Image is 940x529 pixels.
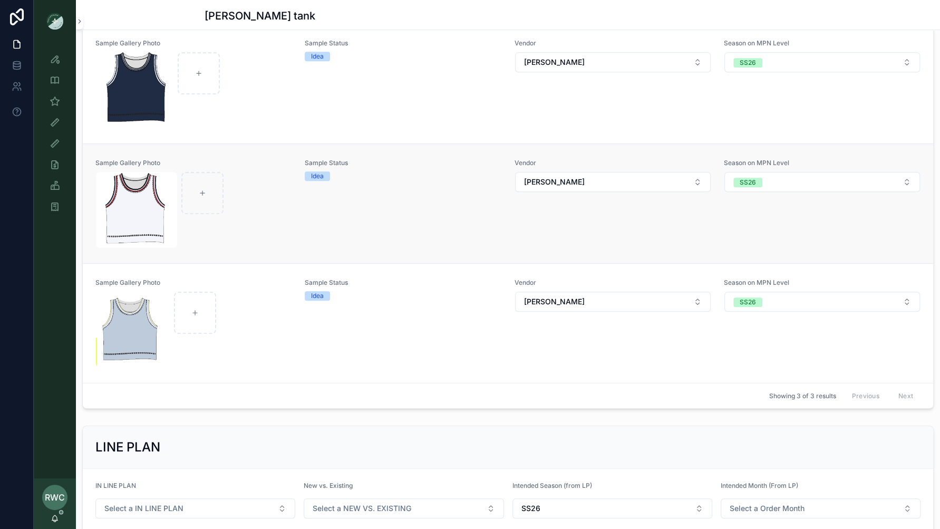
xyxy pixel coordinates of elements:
span: Season on MPN Level [724,39,920,47]
img: App logo [46,13,63,30]
a: Sample Gallery PhotoScreenshot-2025-09-03-at-8.30.00-PM.pngSample StatusIdeaVendorSelect ButtonSe... [83,24,933,143]
span: Intended Season (from LP) [512,482,592,489]
span: [PERSON_NAME] [524,177,585,187]
span: [PERSON_NAME] [524,57,585,68]
span: Intended Month (From LP) [721,482,798,489]
span: Select a IN LINE PLAN [104,503,183,514]
a: Sample Gallery PhotoScreenshot-2025-09-03-at-8.29.27-PM.pngSample StatusIdeaVendorSelect ButtonSe... [83,143,933,263]
button: Select Button [724,52,920,72]
button: Select Button [304,498,503,518]
span: [PERSON_NAME] [524,296,585,307]
div: Idea [311,52,324,61]
button: Select Button [721,498,920,518]
span: Vendor [515,159,711,167]
img: Screenshot-2025-09-03-at-8.30.00-PM.png [96,52,173,128]
button: Select Button [515,52,711,72]
span: Sample Status [305,278,501,287]
button: Select Button [724,172,920,192]
span: Vendor [515,278,711,287]
span: Sample Status [305,159,501,167]
span: New vs. Existing [304,482,353,489]
span: Showing 3 of 3 results [769,392,836,400]
span: Sample Status [305,39,501,47]
button: Select Button [512,498,712,518]
button: Select Button [515,172,711,192]
div: Idea [311,291,324,301]
h2: LINE PLAN [95,439,160,456]
div: Idea [311,171,324,181]
div: SS26 [740,58,756,68]
span: IN LINE PLAN [95,482,136,489]
span: Vendor [515,39,711,47]
a: Sample Gallery PhotoScreenshot-2025-09-03-at-8.28.49-PM.pngSample StatusIdeaVendorSelect ButtonSe... [83,263,933,383]
span: Select a NEW VS. EXISTING [313,503,411,514]
span: Select a Order Month [730,503,805,514]
span: SS26 [521,503,540,514]
span: Season on MPN Level [724,159,920,167]
span: Sample Gallery Photo [95,278,292,287]
button: Select Button [515,292,711,312]
div: SS26 [740,297,756,307]
button: Select Button [95,498,295,518]
span: Sample Gallery Photo [95,39,292,47]
div: scrollable content [34,42,76,230]
img: Screenshot-2025-09-03-at-8.28.49-PM.png [96,292,170,368]
span: Season on MPN Level [724,278,920,287]
img: Screenshot-2025-09-03-at-8.29.27-PM.png [96,172,177,248]
h1: [PERSON_NAME] tank [205,8,315,23]
button: Select Button [724,292,920,312]
span: RWC [45,491,65,504]
span: Sample Gallery Photo [95,159,292,167]
div: SS26 [740,178,756,187]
